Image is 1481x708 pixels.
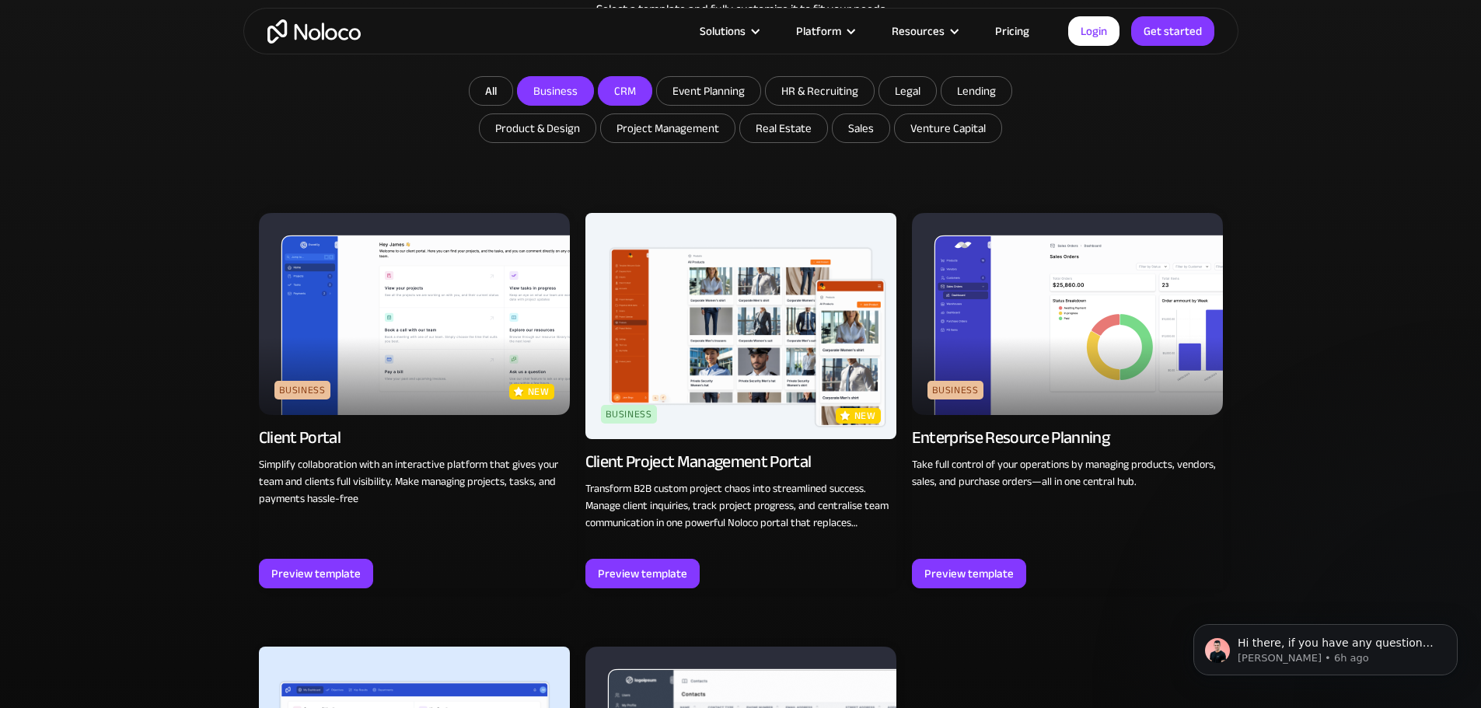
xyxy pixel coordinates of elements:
[777,21,872,41] div: Platform
[680,21,777,41] div: Solutions
[976,21,1049,41] a: Pricing
[912,213,1223,588] a: BusinessEnterprise Resource PlanningTake full control of your operations by managing products, ve...
[1170,591,1481,700] iframe: Intercom notifications message
[872,21,976,41] div: Resources
[924,563,1014,584] div: Preview template
[601,405,657,424] div: Business
[854,408,876,424] p: new
[796,21,841,41] div: Platform
[1068,16,1119,46] a: Login
[271,563,361,584] div: Preview template
[274,381,330,399] div: Business
[430,76,1052,147] form: Email Form
[259,456,570,507] p: Simplify collaboration with an interactive platform that gives your team and clients full visibil...
[585,480,896,532] p: Transform B2B custom project chaos into streamlined success. Manage client inquiries, track proje...
[927,381,983,399] div: Business
[267,19,361,44] a: home
[259,427,341,448] div: Client Portal
[528,384,550,399] p: new
[1131,16,1214,46] a: Get started
[700,21,746,41] div: Solutions
[469,76,513,106] a: All
[585,451,812,473] div: Client Project Management Portal
[259,213,570,588] a: BusinessnewClient PortalSimplify collaboration with an interactive platform that gives your team ...
[912,427,1110,448] div: Enterprise Resource Planning
[585,213,896,588] a: BusinessnewClient Project Management PortalTransform B2B custom project chaos into streamlined su...
[598,563,687,584] div: Preview template
[892,21,945,41] div: Resources
[912,456,1223,490] p: Take full control of your operations by managing products, vendors, sales, and purchase orders—al...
